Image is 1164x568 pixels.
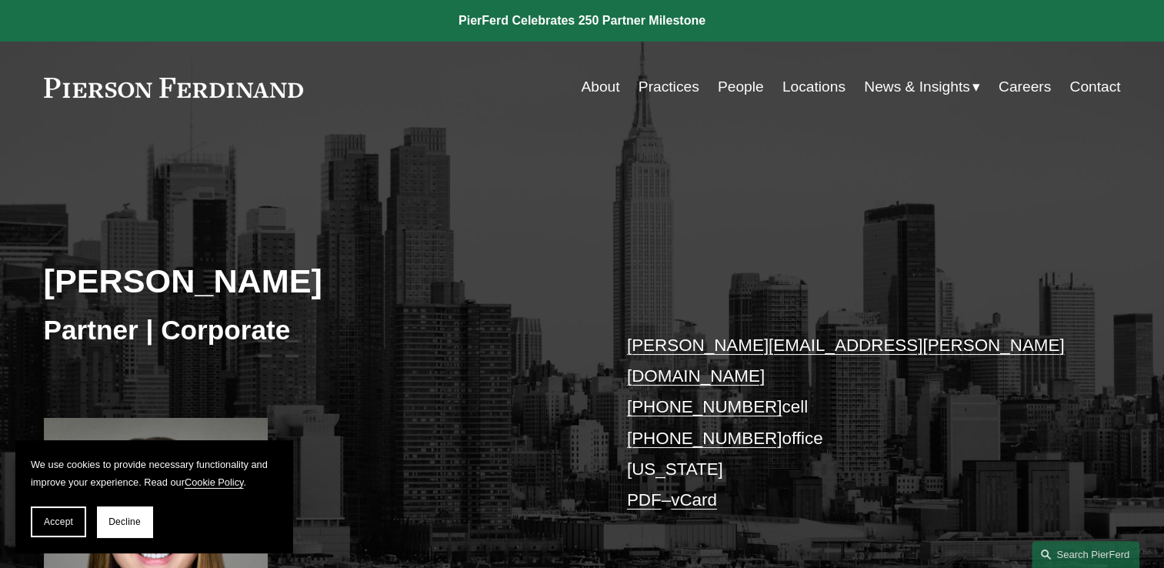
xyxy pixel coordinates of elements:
[44,313,582,347] h3: Partner | Corporate
[15,440,292,553] section: Cookie banner
[639,72,699,102] a: Practices
[864,72,980,102] a: folder dropdown
[718,72,764,102] a: People
[627,330,1076,516] p: cell office [US_STATE] –
[1032,541,1139,568] a: Search this site
[44,516,73,527] span: Accept
[31,506,86,537] button: Accept
[581,72,619,102] a: About
[671,490,717,510] a: vCard
[864,74,970,101] span: News & Insights
[782,72,845,102] a: Locations
[185,476,244,488] a: Cookie Policy
[627,336,1065,386] a: [PERSON_NAME][EMAIL_ADDRESS][PERSON_NAME][DOMAIN_NAME]
[627,490,662,510] a: PDF
[97,506,152,537] button: Decline
[627,397,782,416] a: [PHONE_NUMBER]
[999,72,1051,102] a: Careers
[627,429,782,448] a: [PHONE_NUMBER]
[44,261,582,301] h2: [PERSON_NAME]
[31,456,277,491] p: We use cookies to provide necessary functionality and improve your experience. Read our .
[108,516,141,527] span: Decline
[1069,72,1120,102] a: Contact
